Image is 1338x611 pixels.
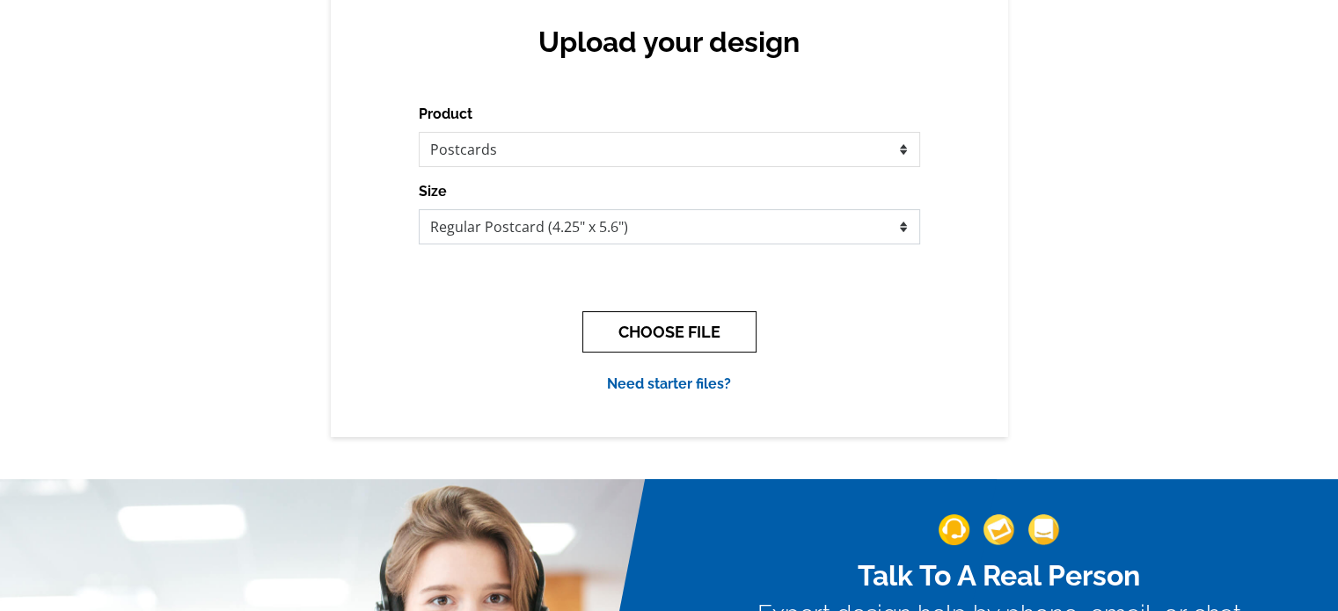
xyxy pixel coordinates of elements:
img: support-img-1.png [939,514,969,545]
button: CHOOSE FILE [582,311,757,353]
h2: Upload your design [436,25,903,59]
label: Product [419,104,472,125]
img: support-img-2.png [983,514,1014,545]
label: Size [419,181,447,202]
h2: Talk To A Real Person [757,559,1241,593]
a: Need starter files? [607,375,731,392]
iframe: LiveChat chat widget [986,202,1338,611]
